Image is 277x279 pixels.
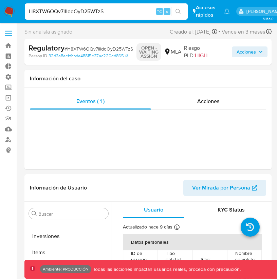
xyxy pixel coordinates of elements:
span: ⌥ [157,8,162,15]
button: Buscar [32,211,37,216]
a: Notificaciones [224,8,230,14]
span: Sin analista asignado [24,28,72,36]
p: ID de usuario : [131,250,149,262]
span: HIGH [195,52,207,59]
span: Acciones [197,97,220,105]
b: Regulatory [29,42,64,53]
span: - [219,27,220,36]
span: Vence en 3 meses [222,28,265,36]
span: Eventos ( 1 ) [76,97,105,105]
span: Ver Mirada por Persona [192,180,250,196]
span: KYC Status [218,206,245,214]
span: s [166,8,168,15]
div: Creado el: [DATE] [170,27,217,36]
span: # H8XTW6OQv7lIIddOyD25WTzS [64,45,133,52]
button: search-icon [171,7,185,16]
span: Riesgo PLD: [184,44,207,59]
button: Inversiones [26,228,111,244]
span: Acciones [237,46,256,57]
button: Ver Mirada por Persona [183,180,266,196]
div: MLA [164,48,181,56]
b: Person ID [29,53,47,59]
h1: Información de Usuario [30,184,87,191]
button: Items [26,244,111,261]
p: Nombre completo : [235,250,256,262]
p: Todas las acciones impactan usuarios reales, proceda con precaución. [91,266,241,273]
th: Datos personales [123,234,262,250]
span: Usuario [144,206,163,214]
a: 32d3a8aebfcbda48815e37ac220ed865 [49,53,128,59]
input: Buscar usuario o caso... [25,7,188,16]
button: Acciones [232,46,267,57]
input: Buscar [38,211,106,217]
p: Sitio : [201,256,210,262]
p: Tipo entidad : [166,250,184,262]
p: OPEN - WAITING ASSIGN [136,43,161,61]
span: Accesos rápidos [196,4,218,18]
h1: Información del caso [30,75,266,82]
p: Ambiente: PRODUCCIÓN [43,268,89,271]
p: Actualizado hace 9 días [123,224,172,230]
